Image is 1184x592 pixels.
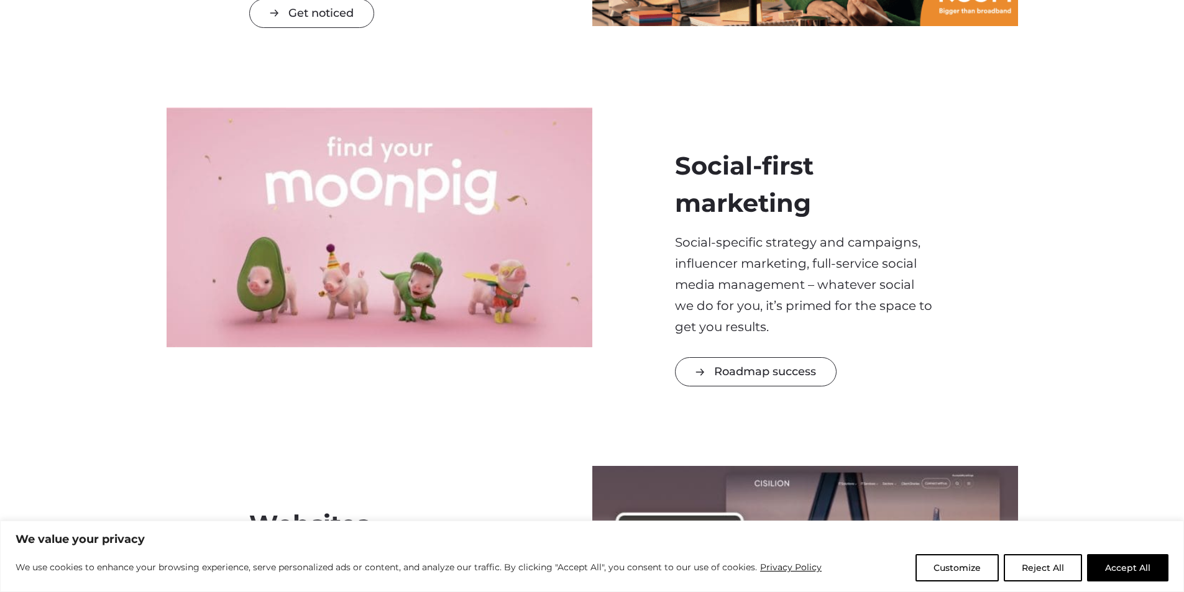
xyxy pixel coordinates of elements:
[249,506,509,543] h2: Websites
[760,560,822,575] a: Privacy Policy
[167,107,592,347] img: social-service-overview
[916,554,999,581] button: Customize
[16,560,822,575] p: We use cookies to enhance your browsing experience, serve personalized ads or content, and analyz...
[16,532,1168,547] p: We value your privacy
[1004,554,1082,581] button: Reject All
[675,232,935,337] p: Social-specific strategy and campaigns, influencer marketing, full-service social media managemen...
[675,147,935,222] h2: Social-first marketing
[1087,554,1168,581] button: Accept All
[675,357,837,386] a: Roadmap success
